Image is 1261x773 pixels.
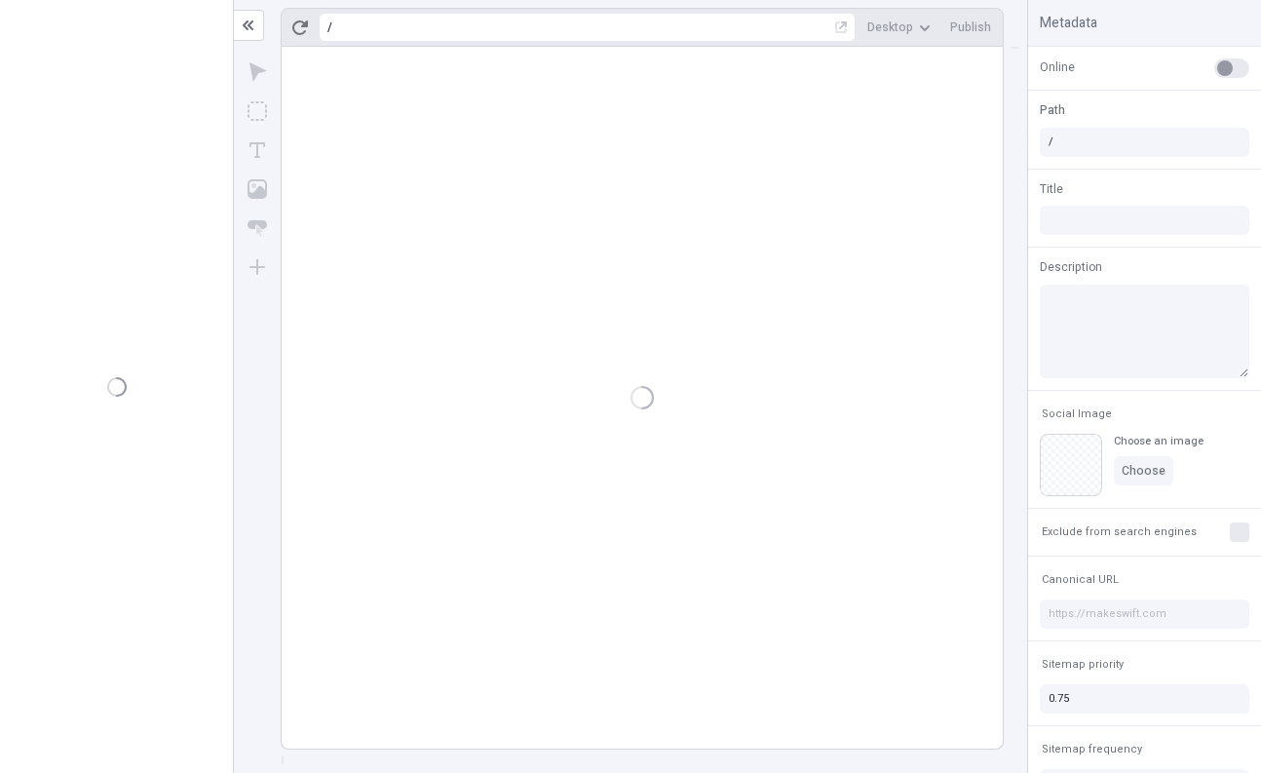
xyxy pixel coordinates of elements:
span: Canonical URL [1042,572,1119,587]
span: Sitemap frequency [1042,742,1142,756]
span: Desktop [867,19,913,35]
span: Description [1040,258,1102,276]
span: Social Image [1042,406,1112,421]
span: Title [1040,180,1063,198]
button: Image [240,172,275,207]
button: Sitemap frequency [1038,738,1146,761]
span: Exclude from search engines [1042,524,1197,539]
div: Choose an image [1114,434,1204,448]
span: Sitemap priority [1042,657,1124,672]
span: Choose [1122,463,1165,479]
button: Box [240,94,275,129]
button: Desktop [860,13,938,42]
button: Sitemap priority [1038,653,1127,676]
div: / [327,19,332,35]
button: Exclude from search engines [1038,521,1201,544]
button: Publish [942,13,999,42]
button: Text [240,133,275,168]
button: Canonical URL [1038,568,1123,592]
span: Publish [950,19,991,35]
button: Choose [1114,456,1173,485]
input: https://makeswift.com [1040,599,1249,629]
span: Online [1040,58,1075,76]
button: Button [240,211,275,246]
span: Path [1040,101,1065,119]
button: Social Image [1038,403,1116,426]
